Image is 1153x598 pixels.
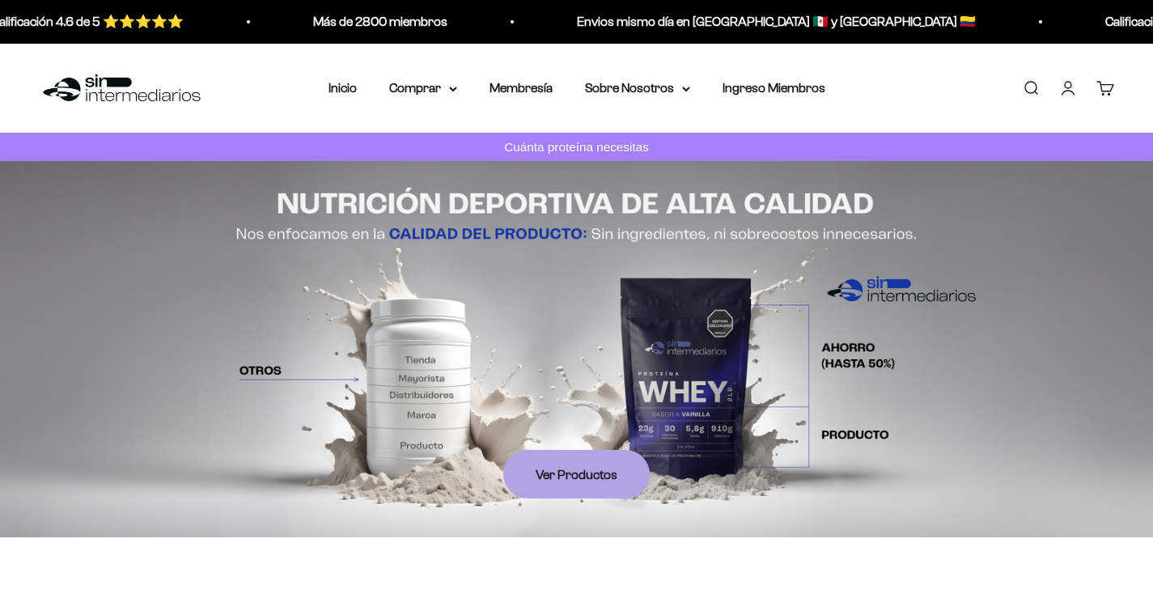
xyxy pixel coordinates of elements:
[389,78,457,99] summary: Comprar
[500,137,653,157] p: Cuánta proteína necesitas
[329,81,357,95] a: Inicio
[829,11,1021,32] p: Calificación 4.6 de 5 ⭐️⭐️⭐️⭐️⭐️
[490,81,553,95] a: Membresía
[36,11,171,32] p: Más de 2800 miembros
[503,450,650,498] a: Ver Productos
[585,78,690,99] summary: Sobre Nosotros
[723,81,825,95] a: Ingreso Miembros
[300,11,699,32] p: Envios mismo día en [GEOGRAPHIC_DATA] 🇲🇽 y [GEOGRAPHIC_DATA] 🇨🇴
